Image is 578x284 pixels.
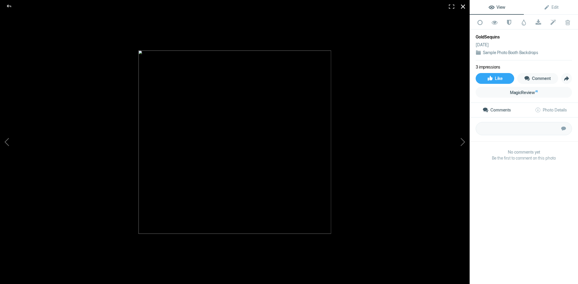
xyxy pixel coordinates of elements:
div: GoldSequins [476,34,572,40]
span: Photo Details [535,108,567,112]
span: Be the first to comment on this photo [476,155,572,161]
li: 3 impressions [476,64,500,70]
a: Comments [470,103,524,117]
button: Submit [557,122,570,135]
span: Edit [544,5,558,10]
a: MagicReviewAI [476,87,572,98]
span: View [489,5,505,10]
a: Photo Details [524,103,578,117]
div: [DATE] [476,42,489,48]
a: Comment [517,73,558,84]
img: GoldSequins.webp [138,50,331,234]
a: Sample Photo Booth Backdrops [483,50,538,55]
button: Next (arrow right) [424,91,470,193]
sup: AI [535,88,538,94]
a: Share [561,73,572,84]
b: No comments yet [476,149,572,155]
span: Comment [524,76,551,81]
a: Like [476,73,514,84]
span: MagicReview [510,90,538,95]
span: Comments [483,108,511,112]
span: Like [487,76,503,81]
